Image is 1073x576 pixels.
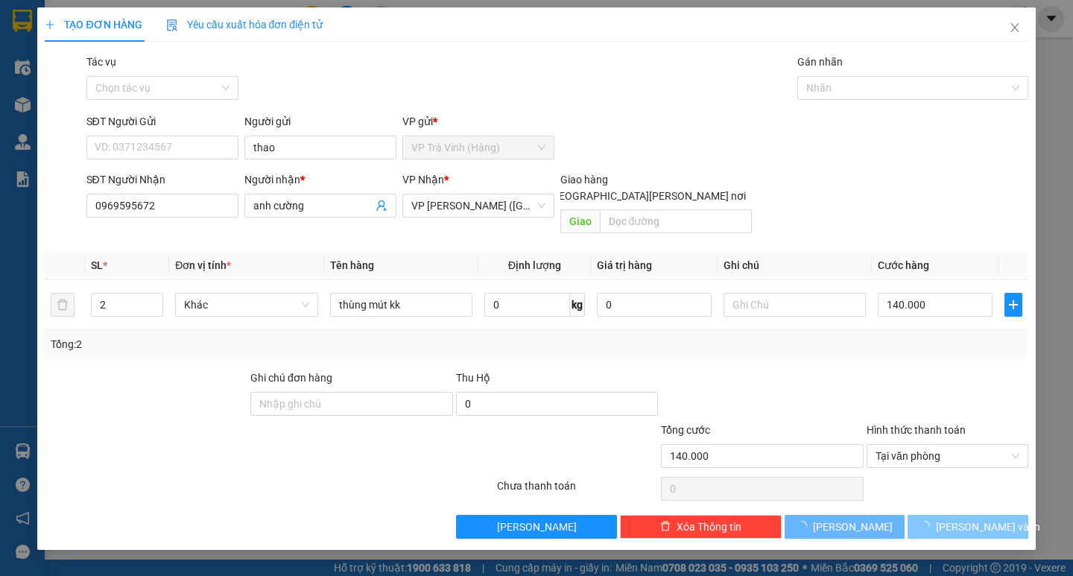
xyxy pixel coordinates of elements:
div: SĐT Người Gửi [86,113,238,130]
span: Định lượng [508,259,561,271]
input: Dọc đường [600,209,752,233]
span: user-add [376,200,387,212]
span: Yêu cầu xuất hóa đơn điện tử [166,19,323,31]
span: loading [920,521,936,531]
span: plus [1005,299,1022,311]
button: plus [1004,293,1022,317]
div: Tổng: 2 [51,336,415,352]
span: Giao hàng [560,174,608,186]
th: Ghi chú [718,251,872,280]
span: Giá trị hàng [597,259,652,271]
span: Xóa Thông tin [677,519,741,535]
input: VD: Bàn, Ghế [330,293,472,317]
span: [PERSON_NAME] [497,519,577,535]
span: [PERSON_NAME] [813,519,893,535]
label: Ghi chú đơn hàng [250,372,332,384]
input: 0 [597,293,712,317]
span: TẠO ĐƠN HÀNG [45,19,142,31]
input: Ghi chú đơn hàng [250,392,453,416]
span: kg [570,293,585,317]
img: icon [166,19,178,31]
span: Tổng cước [661,424,710,436]
button: [PERSON_NAME] [785,515,905,539]
span: delete [660,521,671,533]
input: Ghi Chú [724,293,866,317]
div: VP gửi [402,113,554,130]
span: Tại văn phòng [876,445,1019,467]
span: SL [91,259,103,271]
button: Close [994,7,1036,49]
span: loading [797,521,813,531]
span: [GEOGRAPHIC_DATA][PERSON_NAME] nơi [542,188,752,204]
span: close [1009,22,1021,34]
div: Người gửi [244,113,396,130]
span: VP Trà Vinh (Hàng) [411,136,545,159]
button: [PERSON_NAME] và In [908,515,1028,539]
label: Gán nhãn [797,56,843,68]
div: SĐT Người Nhận [86,171,238,188]
span: Đơn vị tính [175,259,231,271]
span: Cước hàng [878,259,929,271]
button: delete [51,293,75,317]
label: Tác vụ [86,56,116,68]
span: Tên hàng [330,259,374,271]
button: [PERSON_NAME] [456,515,618,539]
button: deleteXóa Thông tin [620,515,782,539]
div: Người nhận [244,171,396,188]
div: Chưa thanh toán [496,478,660,504]
label: Hình thức thanh toán [867,424,966,436]
span: Thu Hộ [456,372,490,384]
span: [PERSON_NAME] và In [936,519,1040,535]
span: VP Nhận [402,174,444,186]
span: plus [45,19,55,30]
span: Khác [184,294,308,316]
span: Giao [560,209,600,233]
span: VP Trần Phú (Hàng) [411,194,545,217]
